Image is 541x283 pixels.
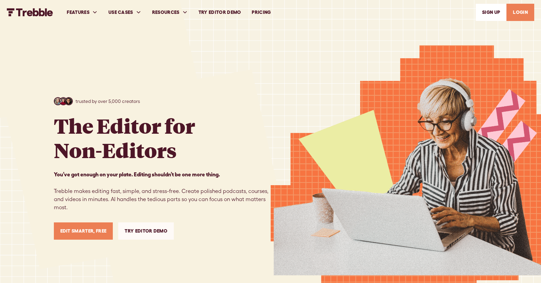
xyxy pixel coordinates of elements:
div: FEATURES [61,1,103,24]
div: RESOURCES [152,9,180,16]
p: Trebble makes editing fast, simple, and stress-free. Create polished podcasts, courses, and video... [54,170,271,212]
div: USE CASES [108,9,133,16]
div: FEATURES [67,9,89,16]
a: PRICING [246,1,276,24]
h1: The Editor for Non-Editors [54,113,195,162]
a: SIGn UP [476,4,506,21]
p: trusted by over 5,000 creators [76,98,140,105]
a: Try Editor Demo [118,222,174,240]
a: home [7,8,53,16]
a: Edit Smarter, Free [54,222,113,240]
a: Try Editor Demo [193,1,247,24]
a: LOGIN [506,4,534,21]
strong: You’ve got enough on your plate. Editing shouldn’t be one more thing. ‍ [54,171,220,177]
div: USE CASES [103,1,147,24]
div: RESOURCES [147,1,193,24]
img: Trebble FM Logo [7,8,53,16]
